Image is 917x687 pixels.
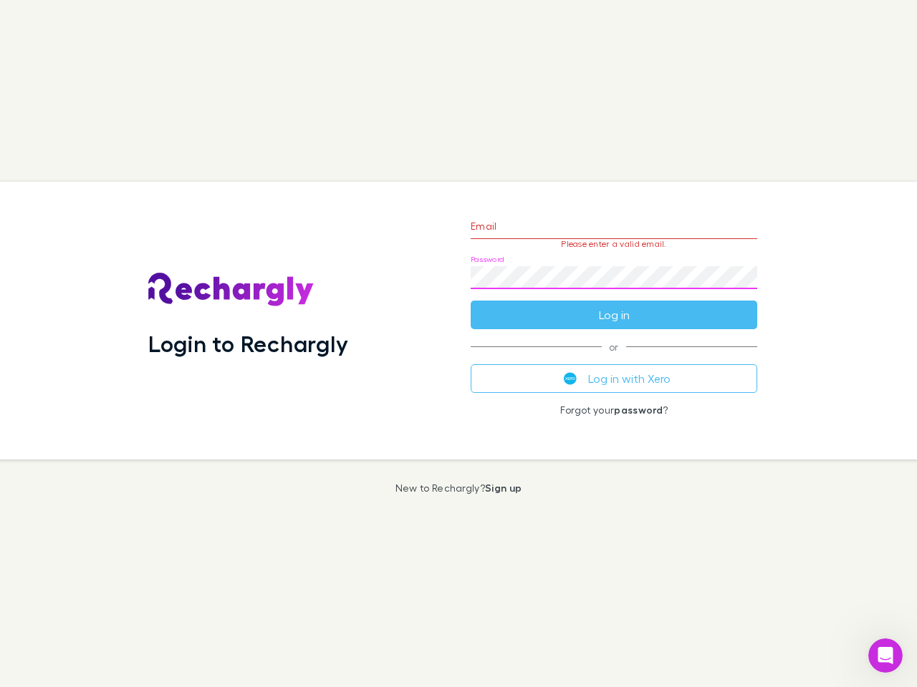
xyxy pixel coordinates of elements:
[564,372,577,385] img: Xero's logo
[471,404,757,416] p: Forgot your ?
[485,482,522,494] a: Sign up
[471,239,757,249] p: Please enter a valid email.
[471,364,757,393] button: Log in with Xero
[471,301,757,329] button: Log in
[395,482,522,494] p: New to Rechargly?
[148,330,348,357] h1: Login to Rechargly
[868,638,903,673] iframe: Intercom live chat
[471,254,504,265] label: Password
[148,273,315,307] img: Rechargly's Logo
[614,404,663,416] a: password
